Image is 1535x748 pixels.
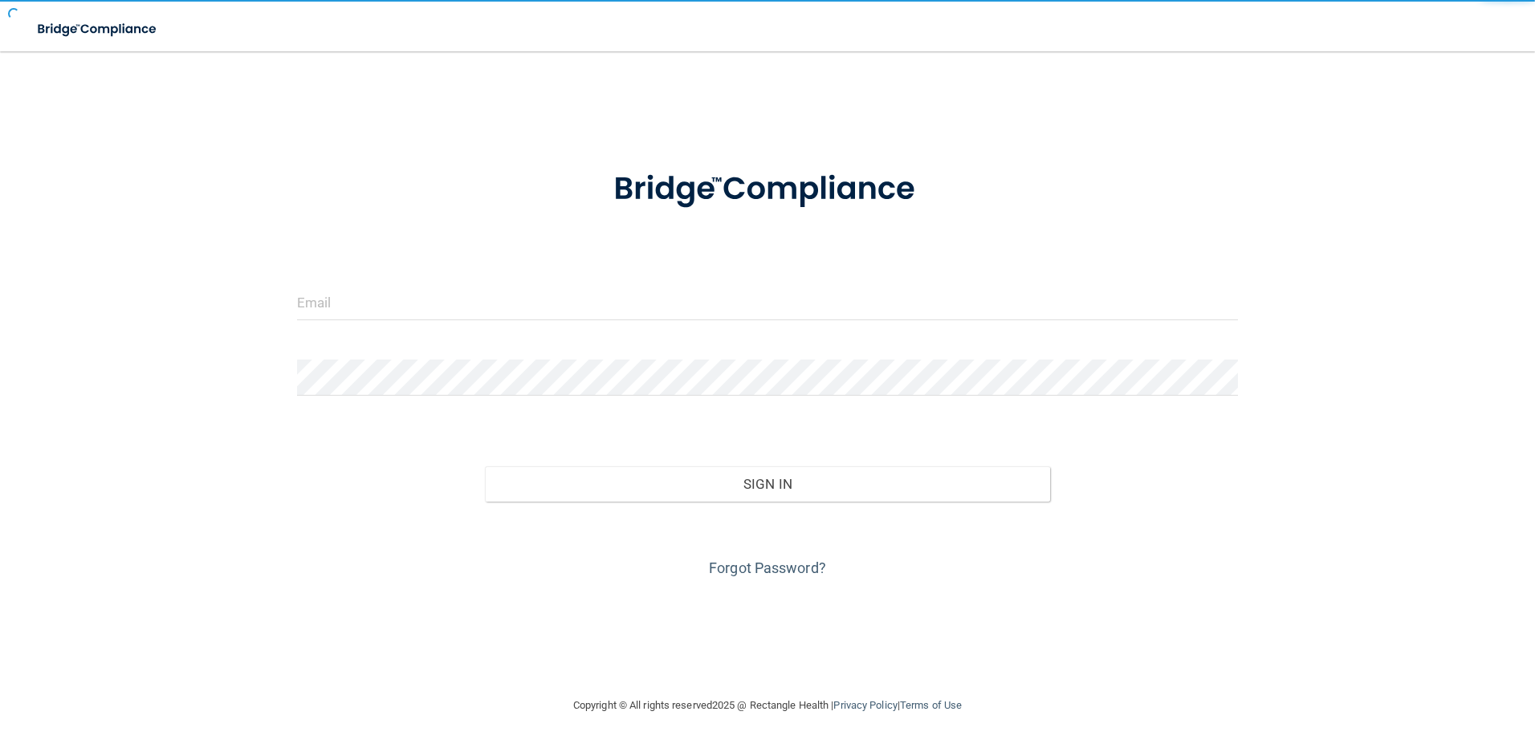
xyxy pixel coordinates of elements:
a: Forgot Password? [709,559,826,576]
div: Copyright © All rights reserved 2025 @ Rectangle Health | | [474,680,1061,731]
a: Terms of Use [900,699,962,711]
img: bridge_compliance_login_screen.278c3ca4.svg [24,13,172,46]
a: Privacy Policy [833,699,897,711]
button: Sign In [485,466,1050,502]
input: Email [297,284,1239,320]
img: bridge_compliance_login_screen.278c3ca4.svg [580,148,955,231]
